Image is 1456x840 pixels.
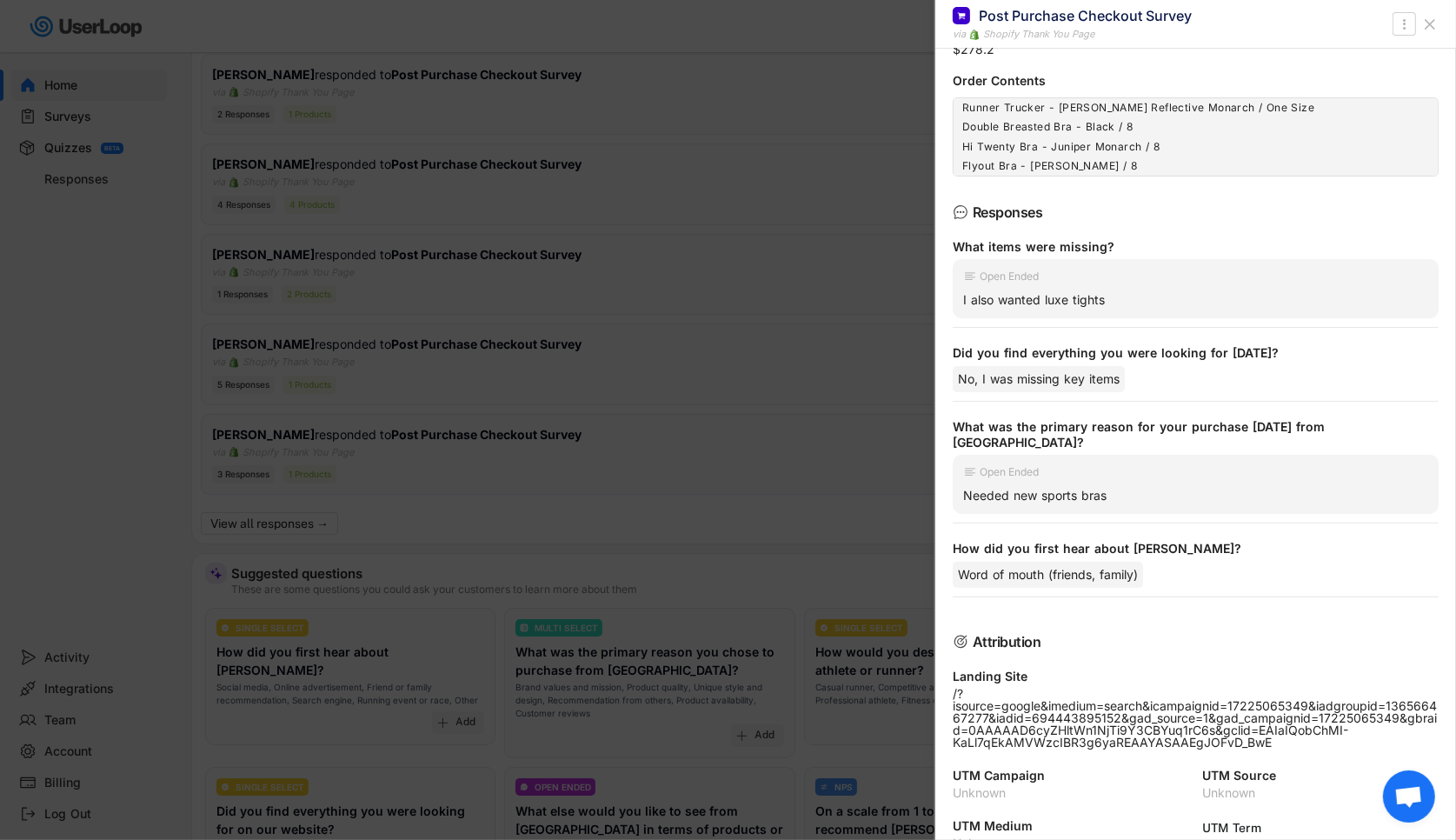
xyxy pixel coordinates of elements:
[983,27,1094,42] div: Shopify Thank You Page
[953,43,1439,56] div: $278.2
[980,467,1039,477] div: Open Ended
[1203,770,1439,782] div: UTM Source
[1403,15,1406,33] text: 
[1396,14,1413,35] button: 
[980,271,1039,282] div: Open Ended
[953,75,1439,87] div: Order Contents
[1383,770,1435,823] div: Open chat
[1203,787,1439,799] div: Unknown
[969,30,980,40] img: 1156660_ecommerce_logo_shopify_icon%20%281%29.png
[962,120,1429,134] div: Double Breasted Bra - Black / 8
[953,820,1189,832] div: UTM Medium
[963,292,1428,308] div: I also wanted luxe tights
[973,205,1411,219] div: Responses
[953,27,966,42] div: via
[973,635,1411,649] div: Attribution
[979,6,1192,25] div: Post Purchase Checkout Survey
[953,366,1125,392] div: No, I was missing key items
[953,688,1439,749] div: /?isource=google&imedium=search&icampaignid=17225065349&iadgroupid=136566467277&iadid=69444389515...
[953,787,1189,799] div: Unknown
[963,488,1428,503] div: Needed new sports bras
[1203,820,1439,836] div: UTM Term
[953,239,1425,255] div: What items were missing?
[953,345,1425,361] div: Did you find everything you were looking for [DATE]?
[953,770,1189,782] div: UTM Campaign
[962,101,1429,115] div: Runner Trucker - [PERSON_NAME] Reflective Monarch / One Size
[962,159,1429,173] div: Flyout Bra - [PERSON_NAME] / 8
[962,140,1429,154] div: Hi Twenty Bra - Juniper Monarch / 8
[953,419,1425,450] div: What was the primary reason for your purchase [DATE] from [GEOGRAPHIC_DATA]?
[953,541,1425,557] div: How did you first hear about [PERSON_NAME]?
[953,670,1439,683] div: Landing Site
[953,562,1143,588] div: Word of mouth (friends, family)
